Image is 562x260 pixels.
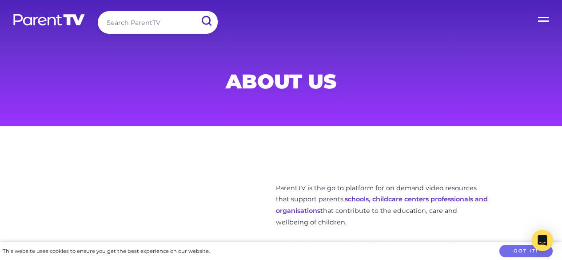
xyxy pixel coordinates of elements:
[276,195,488,215] a: schools, childcare centers professionals and organisations
[195,11,218,31] input: Submit
[12,13,86,26] img: parenttv-logo-white.4c85aaf.svg
[67,72,495,90] h1: About Us
[3,247,210,256] div: This website uses cookies to ensure you get the best experience on our website.
[276,183,490,229] p: ParentTV is the go to platform for on demand video resources that support parents, that contribut...
[532,230,553,251] div: Open Intercom Messenger
[499,245,553,258] button: Got it!
[98,11,218,34] input: Search ParentTV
